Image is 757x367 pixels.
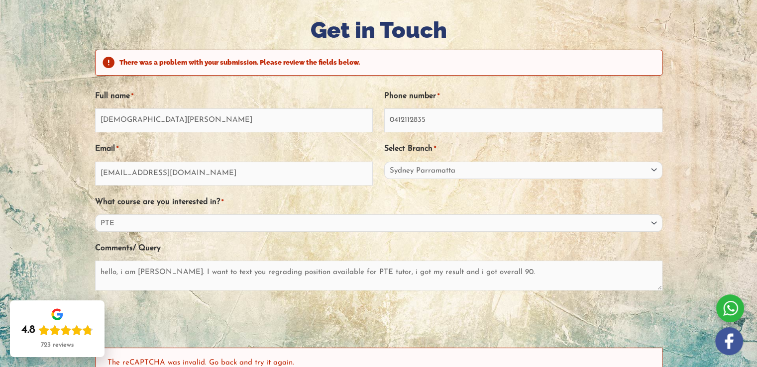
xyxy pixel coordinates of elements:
[384,88,439,104] label: Phone number
[41,341,74,349] div: 723 reviews
[21,323,35,337] div: 4.8
[715,327,743,355] img: white-facebook.png
[95,240,161,257] label: Comments/ Query
[119,58,654,67] h2: There was a problem with your submission. Please review the fields below.
[95,141,118,157] label: Email
[95,88,133,104] label: Full name
[95,14,662,46] h1: Get in Touch
[384,141,436,157] label: Select Branch
[95,261,662,290] textarea: hello, i am [PERSON_NAME]. I want to text you regrading position available for PTE tutor, i got m...
[21,323,93,337] div: Rating: 4.8 out of 5
[95,305,246,344] iframe: To enrich screen reader interactions, please activate Accessibility in Grammarly extension settings
[95,194,223,210] label: What course are you interested in?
